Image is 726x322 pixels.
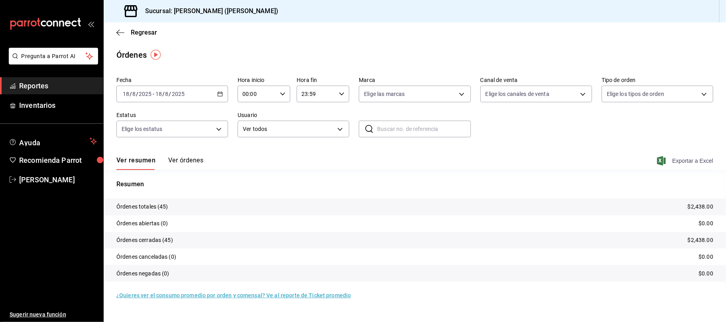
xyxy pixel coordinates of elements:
span: / [130,91,132,97]
span: Elige los tipos de orden [607,90,664,98]
label: Tipo de orden [602,78,713,83]
input: -- [165,91,169,97]
label: Estatus [116,113,228,118]
span: Ver todos [243,125,334,133]
div: Órdenes [116,49,147,61]
span: [PERSON_NAME] [19,174,97,185]
span: Recomienda Parrot [19,155,97,166]
span: / [136,91,138,97]
a: Pregunta a Parrot AI [6,58,98,66]
label: Usuario [238,113,349,118]
span: Pregunta a Parrot AI [22,52,86,60]
button: Ver resumen [116,156,155,170]
h3: Sucursal: [PERSON_NAME] ([PERSON_NAME]) [139,6,278,16]
input: -- [132,91,136,97]
p: $2,438.00 [688,203,713,211]
input: -- [155,91,162,97]
p: Órdenes abiertas (0) [116,219,168,228]
span: Elige los canales de venta [486,90,549,98]
a: ¿Quieres ver el consumo promedio por orden y comensal? Ve al reporte de Ticket promedio [116,292,351,299]
input: Buscar no. de referencia [377,121,470,137]
label: Hora inicio [238,78,290,83]
p: Órdenes totales (45) [116,203,168,211]
span: Ayuda [19,137,87,146]
span: Elige los estatus [122,125,162,133]
button: Pregunta a Parrot AI [9,48,98,64]
button: Ver órdenes [168,156,203,170]
span: Reportes [19,80,97,91]
p: $0.00 [698,219,713,228]
p: $2,438.00 [688,236,713,244]
p: Órdenes cerradas (45) [116,236,173,244]
button: Exportar a Excel [659,156,713,166]
input: -- [122,91,130,97]
span: Inventarios [19,100,97,111]
span: - [153,91,154,97]
label: Fecha [116,78,228,83]
label: Canal de venta [480,78,592,83]
button: Regresar [116,29,157,36]
input: ---- [171,91,185,97]
span: Regresar [131,29,157,36]
input: ---- [138,91,152,97]
p: $0.00 [698,269,713,278]
label: Hora fin [297,78,349,83]
span: Elige las marcas [364,90,405,98]
span: Sugerir nueva función [10,310,97,319]
span: / [162,91,165,97]
p: Órdenes negadas (0) [116,269,169,278]
p: $0.00 [698,253,713,261]
img: Tooltip marker [151,50,161,60]
p: Resumen [116,180,713,189]
label: Marca [359,78,470,83]
button: open_drawer_menu [88,21,94,27]
span: / [169,91,171,97]
div: navigation tabs [116,156,203,170]
p: Órdenes canceladas (0) [116,253,176,261]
